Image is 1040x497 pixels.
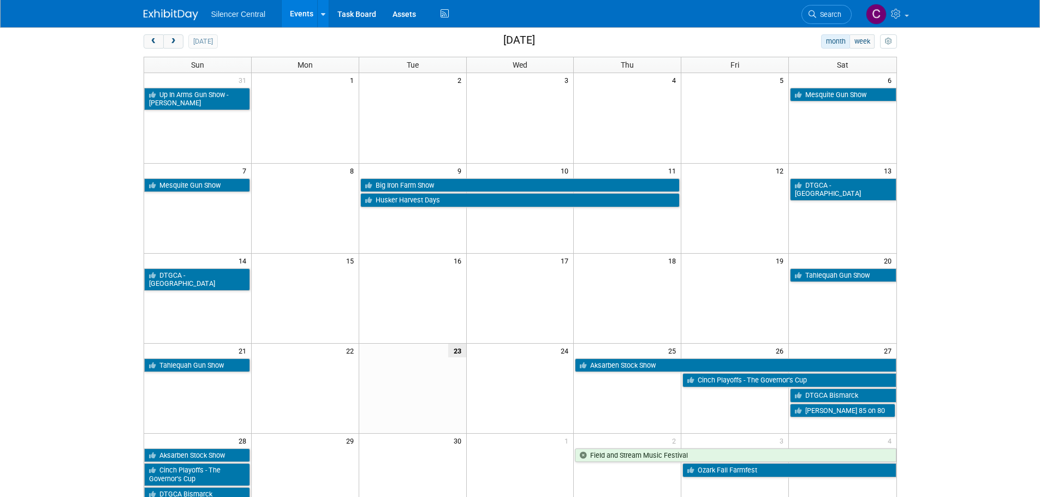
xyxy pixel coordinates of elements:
[144,88,250,110] a: Up In Arms Gun Show - [PERSON_NAME]
[667,254,681,267] span: 18
[144,463,250,486] a: Cinch Playoffs - The Governor’s Cup
[775,254,788,267] span: 19
[448,344,466,357] span: 23
[730,61,739,69] span: Fri
[345,434,359,447] span: 29
[191,61,204,69] span: Sun
[883,344,896,357] span: 27
[821,34,850,49] button: month
[790,268,896,283] a: Tahlequah Gun Show
[790,404,895,418] a: [PERSON_NAME] 85 on 80
[298,61,313,69] span: Mon
[671,73,681,87] span: 4
[563,434,573,447] span: 1
[360,178,680,193] a: Big Iron Farm Show
[560,344,573,357] span: 24
[778,434,788,447] span: 3
[237,434,251,447] span: 28
[349,73,359,87] span: 1
[667,344,681,357] span: 25
[144,448,250,463] a: Aksarben Stock Show
[671,434,681,447] span: 2
[237,344,251,357] span: 21
[144,34,164,49] button: prev
[456,73,466,87] span: 2
[188,34,217,49] button: [DATE]
[682,373,896,387] a: Cinch Playoffs - The Governor’s Cup
[775,164,788,177] span: 12
[849,34,875,49] button: week
[241,164,251,177] span: 7
[887,434,896,447] span: 4
[790,388,896,403] a: DTGCA Bismarck
[682,463,896,477] a: Ozark Fall Farmfest
[349,164,359,177] span: 8
[790,178,896,201] a: DTGCA - [GEOGRAPHIC_DATA]
[883,164,896,177] span: 13
[887,73,896,87] span: 6
[345,254,359,267] span: 15
[885,38,892,45] i: Personalize Calendar
[775,344,788,357] span: 26
[144,358,250,373] a: Tahlequah Gun Show
[778,73,788,87] span: 5
[883,254,896,267] span: 20
[801,5,852,24] a: Search
[880,34,896,49] button: myCustomButton
[575,448,896,463] a: Field and Stream Music Festival
[453,254,466,267] span: 16
[503,34,535,46] h2: [DATE]
[560,164,573,177] span: 10
[621,61,634,69] span: Thu
[163,34,183,49] button: next
[575,358,896,373] a: Aksarben Stock Show
[144,268,250,291] a: DTGCA - [GEOGRAPHIC_DATA]
[144,178,250,193] a: Mesquite Gun Show
[563,73,573,87] span: 3
[513,61,527,69] span: Wed
[453,434,466,447] span: 30
[837,61,848,69] span: Sat
[407,61,419,69] span: Tue
[237,254,251,267] span: 14
[790,88,896,102] a: Mesquite Gun Show
[816,10,841,19] span: Search
[360,193,680,207] a: Husker Harvest Days
[456,164,466,177] span: 9
[667,164,681,177] span: 11
[560,254,573,267] span: 17
[144,9,198,20] img: ExhibitDay
[345,344,359,357] span: 22
[866,4,887,25] img: Cade Cox
[237,73,251,87] span: 31
[211,10,266,19] span: Silencer Central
